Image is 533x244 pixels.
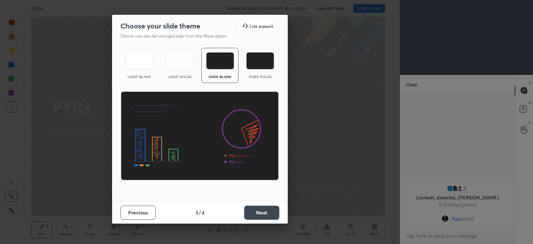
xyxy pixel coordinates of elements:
[121,206,156,220] button: Previous
[199,209,201,216] h4: /
[246,75,274,78] div: Dark Ruled
[166,52,194,69] img: lightRuledTheme.5fabf969.svg
[195,209,198,216] h4: 3
[121,91,279,181] img: darkThemeBanner.d06ce4a2.svg
[249,24,273,28] h5: Live support
[206,75,234,78] div: Dark Blank
[202,209,204,216] h4: 4
[244,206,279,220] button: Next
[166,75,194,78] div: Light Ruled
[125,52,153,69] img: lightTheme.e5ed3b09.svg
[125,75,154,78] div: Light Blank
[121,33,234,39] p: Theme can also be changed later from the More option
[121,21,200,31] h2: Choose your slide theme
[206,52,234,69] img: darkTheme.f0cc69e5.svg
[246,52,274,69] img: darkRuledTheme.de295e13.svg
